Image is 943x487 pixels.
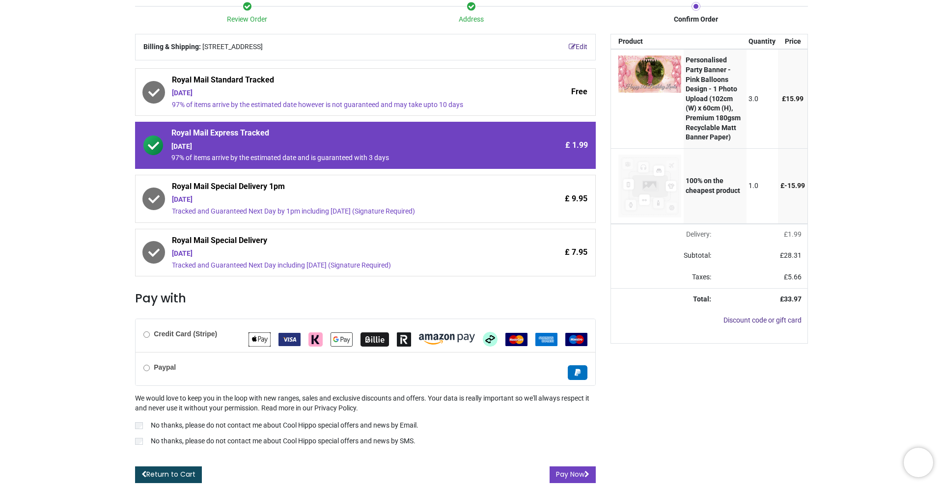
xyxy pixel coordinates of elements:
[361,335,389,343] span: Billie
[780,251,802,259] span: £
[172,249,504,259] div: [DATE]
[784,251,802,259] span: 28.31
[565,247,587,258] span: £ 7.95
[249,335,271,343] span: Apple Pay
[784,230,802,238] span: £
[171,128,504,141] span: Royal Mail Express Tracked
[565,193,587,204] span: £ 9.95
[172,181,504,195] span: Royal Mail Special Delivery 1pm
[151,421,418,431] p: No thanks, please do not contact me about Cool Hippo special offers and news by Email.
[749,94,776,104] div: 3.0
[535,335,557,343] span: American Express
[618,55,681,92] img: wlAAAAAElFTkSuQmCC
[788,273,802,281] span: 5.66
[786,95,804,103] span: 15.99
[360,15,584,25] div: Address
[397,332,411,347] img: Revolut Pay
[202,42,263,52] span: [STREET_ADDRESS]
[782,95,804,103] span: £
[419,335,475,343] span: Amazon Pay
[154,363,176,371] b: Paypal
[135,422,143,429] input: No thanks, please do not contact me about Cool Hippo special offers and news by Email.
[780,295,802,303] strong: £
[171,153,504,163] div: 97% of items arrive by the estimated date and is guaranteed with 3 days
[565,333,587,346] img: Maestro
[749,181,776,191] div: 1.0
[172,195,504,205] div: [DATE]
[278,335,301,343] span: VISA
[143,43,201,51] b: Billing & Shipping:
[611,224,717,245] td: Delivery will be updated after choosing a new delivery method
[723,316,802,324] a: Discount code or gift card
[611,267,717,288] td: Taxes:
[568,365,587,380] img: Paypal
[780,182,805,189] span: £
[571,86,587,97] span: Free
[565,335,587,343] span: Maestro
[331,332,353,347] img: Google Pay
[904,448,933,477] iframe: Brevo live chat
[135,15,360,25] div: Review Order
[686,56,741,141] strong: Personalised Party Banner - Pink Balloons Design - 1 Photo Upload (102cm (W) x 60cm (H), Premium ...
[568,368,587,376] span: Paypal
[565,140,588,151] span: £ 1.99
[784,273,802,281] span: £
[747,34,778,49] th: Quantity
[135,466,202,483] a: Return to Cart
[693,295,711,303] strong: Total:
[171,142,504,152] div: [DATE]
[154,330,217,338] b: Credit Card (Stripe)
[505,333,527,346] img: MasterCard
[135,394,596,448] div: We would love to keep you in the loop with new ranges, sales and exclusive discounts and offers. ...
[611,245,717,267] td: Subtotal:
[569,42,587,52] a: Edit
[172,207,504,216] div: Tracked and Guaranteed Next Day by 1pm including [DATE] (Signature Required)
[172,100,504,110] div: 97% of items arrive by the estimated date however is not guaranteed and may take upto 10 days
[249,332,271,347] img: Apple Pay
[172,75,504,88] span: Royal Mail Standard Tracked
[483,335,498,343] span: Afterpay Clearpay
[419,334,475,345] img: Amazon Pay
[397,335,411,343] span: Revolut Pay
[331,335,353,343] span: Google Pay
[788,230,802,238] span: 1.99
[308,335,323,343] span: Klarna
[172,235,504,249] span: Royal Mail Special Delivery
[151,436,416,446] p: No thanks, please do not contact me about Cool Hippo special offers and news by SMS.
[778,34,807,49] th: Price
[535,333,557,346] img: American Express
[686,177,740,194] strong: 100% on the cheapest product
[143,365,150,371] input: Paypal
[618,155,681,217] img: 100% on the cheapest product
[172,261,504,271] div: Tracked and Guaranteed Next Day including [DATE] (Signature Required)
[143,331,150,338] input: Credit Card (Stripe)
[583,15,808,25] div: Confirm Order
[278,333,301,346] img: VISA
[308,332,323,347] img: Klarna
[135,438,143,445] input: No thanks, please do not contact me about Cool Hippo special offers and news by SMS.
[172,88,504,98] div: [DATE]
[483,332,498,347] img: Afterpay Clearpay
[505,335,527,343] span: MasterCard
[361,332,389,347] img: Billie
[135,290,596,307] h3: Pay with
[550,466,596,483] button: Pay Now
[611,34,684,49] th: Product
[784,295,802,303] span: 33.97
[784,182,805,189] span: -﻿15.99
